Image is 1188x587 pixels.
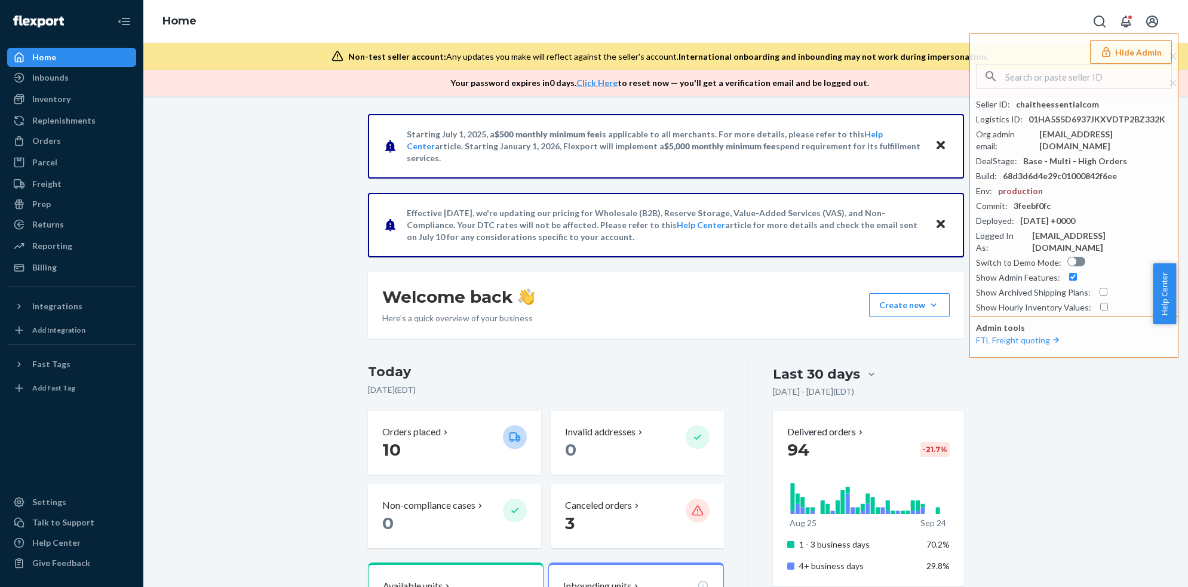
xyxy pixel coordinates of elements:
[576,78,618,88] a: Click Here
[407,128,923,164] p: Starting July 1, 2025, a is applicable to all merchants. For more details, please refer to this a...
[382,440,401,460] span: 10
[382,425,441,439] p: Orders placed
[565,440,576,460] span: 0
[976,322,1172,334] p: Admin tools
[7,379,136,398] a: Add Fast Tag
[348,51,446,62] span: Non-test seller account:
[32,517,94,528] div: Talk to Support
[976,200,1008,212] div: Commit :
[32,300,82,312] div: Integrations
[382,286,535,308] h1: Welcome back
[976,257,1061,269] div: Switch to Demo Mode :
[1016,99,1099,110] div: chaitheessentialcom
[348,51,988,63] div: Any updates you make will reflect against the seller's account.
[7,215,136,234] a: Returns
[1110,551,1176,581] iframe: Opens a widget where you can chat to one of our agents
[518,288,535,305] img: hand-wave emoji
[1088,10,1112,33] button: Open Search Box
[565,425,636,439] p: Invalid addresses
[773,386,854,398] p: [DATE] - [DATE] ( EDT )
[7,258,136,277] a: Billing
[998,185,1043,197] div: production
[153,4,206,39] ol: breadcrumbs
[7,321,136,340] a: Add Integration
[7,533,136,552] a: Help Center
[7,195,136,214] a: Prep
[368,484,541,548] button: Non-compliance cases 0
[976,215,1014,227] div: Deployed :
[664,141,776,151] span: $5,000 monthly minimum fee
[7,355,136,374] button: Fast Tags
[7,48,136,67] a: Home
[32,325,85,335] div: Add Integration
[790,517,816,529] p: Aug 25
[773,365,860,383] div: Last 30 days
[7,297,136,316] button: Integrations
[32,51,56,63] div: Home
[1114,10,1138,33] button: Open notifications
[7,554,136,573] button: Give Feedback
[799,560,917,572] p: 4+ business days
[976,113,1023,125] div: Logistics ID :
[976,155,1017,167] div: DealStage :
[382,312,535,324] p: Here’s a quick overview of your business
[565,499,632,512] p: Canceled orders
[450,77,869,89] p: Your password expires in 0 days . to reset now — you'll get a verification email and be logged out.
[32,262,57,273] div: Billing
[976,185,992,197] div: Env :
[1023,155,1127,167] div: Base - Multi - High Orders
[368,384,725,396] p: [DATE] ( EDT )
[7,174,136,193] a: Freight
[1090,40,1172,64] button: Hide Admin
[926,561,950,571] span: 29.8%
[1140,10,1164,33] button: Open account menu
[679,51,988,62] span: International onboarding and inbounding may not work during impersonation.
[869,293,950,317] button: Create new
[7,111,136,130] a: Replenishments
[32,156,57,168] div: Parcel
[933,216,948,233] button: Close
[32,219,64,231] div: Returns
[7,131,136,150] a: Orders
[32,240,72,252] div: Reporting
[551,411,724,475] button: Invalid addresses 0
[112,10,136,33] button: Close Navigation
[32,358,70,370] div: Fast Tags
[976,170,997,182] div: Build :
[162,14,197,27] a: Home
[920,517,946,529] p: Sep 24
[32,115,96,127] div: Replenishments
[926,539,950,549] span: 70.2%
[976,99,1010,110] div: Seller ID :
[368,362,725,382] h3: Today
[7,513,136,532] button: Talk to Support
[382,513,394,533] span: 0
[32,383,75,393] div: Add Fast Tag
[787,440,809,460] span: 94
[13,16,64,27] img: Flexport logo
[677,220,725,230] a: Help Center
[1005,64,1171,88] input: Search or paste seller ID
[976,230,1026,254] div: Logged In As :
[799,539,917,551] p: 1 - 3 business days
[32,178,62,190] div: Freight
[1153,263,1176,324] button: Help Center
[976,302,1091,314] div: Show Hourly Inventory Values :
[32,198,51,210] div: Prep
[565,513,575,533] span: 3
[7,90,136,109] a: Inventory
[1014,200,1051,212] div: 3feebf0fc
[7,236,136,256] a: Reporting
[1039,128,1172,152] div: [EMAIL_ADDRESS][DOMAIN_NAME]
[976,335,1062,345] a: FTL Freight quoting
[787,425,865,439] button: Delivered orders
[7,68,136,87] a: Inbounds
[1003,170,1117,182] div: 68d3d6d4e29c01000842f6ee
[32,496,66,508] div: Settings
[976,128,1033,152] div: Org admin email :
[920,442,950,457] div: -21.7 %
[407,207,923,243] p: Effective [DATE], we're updating our pricing for Wholesale (B2B), Reserve Storage, Value-Added Se...
[32,72,69,84] div: Inbounds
